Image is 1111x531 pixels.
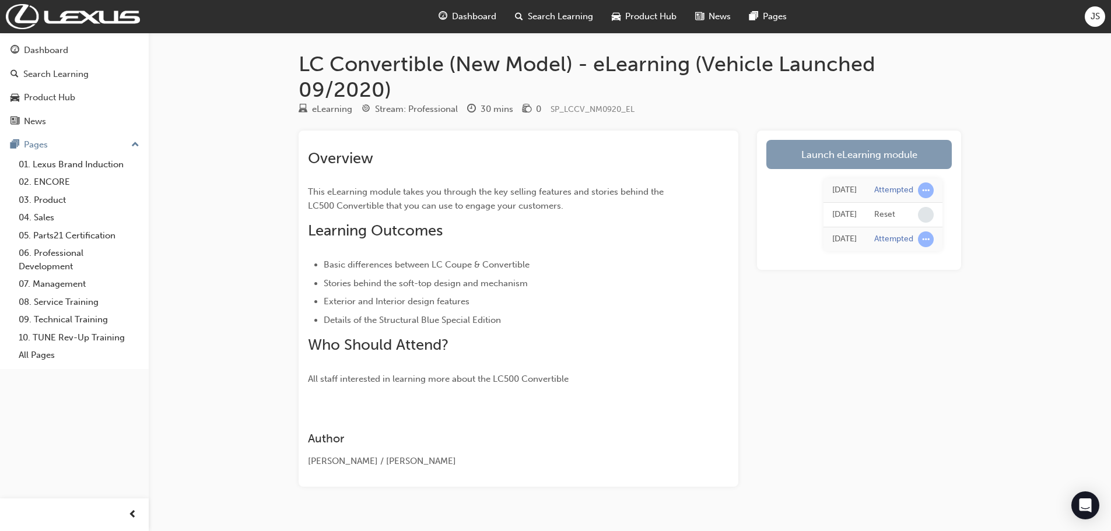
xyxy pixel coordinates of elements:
h1: LC Convertible (New Model) - eLearning (Vehicle Launched 09/2020) [299,51,961,102]
span: JS [1091,10,1100,23]
button: Pages [5,134,144,156]
span: learningResourceType_ELEARNING-icon [299,104,307,115]
a: 06. Professional Development [14,244,144,275]
a: 10. TUNE Rev-Up Training [14,329,144,347]
a: 07. Management [14,275,144,293]
span: money-icon [523,104,531,115]
div: Stream: Professional [375,103,458,116]
button: JS [1085,6,1105,27]
h3: Author [308,432,687,445]
span: Details of the Structural Blue Special Edition [324,315,501,325]
a: All Pages [14,346,144,364]
a: Dashboard [5,40,144,61]
a: 08. Service Training [14,293,144,311]
div: Stream [362,102,458,117]
span: All staff interested in learning more about the LC500 Convertible [308,374,569,384]
span: Learning resource code [551,104,635,114]
div: Product Hub [24,91,75,104]
span: guage-icon [10,45,19,56]
span: News [709,10,731,23]
span: Dashboard [452,10,496,23]
div: Price [523,102,541,117]
div: News [24,115,46,128]
span: car-icon [10,93,19,103]
div: Open Intercom Messenger [1071,491,1099,519]
div: Fri Jun 06 2025 08:58:36 GMT+1000 (Australian Eastern Standard Time) [832,233,857,246]
a: 09. Technical Training [14,311,144,329]
span: up-icon [131,138,139,153]
span: Product Hub [625,10,677,23]
div: Mon Aug 18 2025 09:40:43 GMT+1000 (Australian Eastern Standard Time) [832,184,857,197]
span: Basic differences between LC Coupe & Convertible [324,259,530,270]
div: Dashboard [24,44,68,57]
span: search-icon [515,9,523,24]
span: clock-icon [467,104,476,115]
a: 01. Lexus Brand Induction [14,156,144,174]
div: Type [299,102,352,117]
span: Who Should Attend? [308,336,448,354]
div: Attempted [874,185,913,196]
span: guage-icon [439,9,447,24]
a: guage-iconDashboard [429,5,506,29]
div: Search Learning [23,68,89,81]
div: eLearning [312,103,352,116]
a: Launch eLearning module [766,140,952,169]
span: Learning Outcomes [308,221,443,240]
span: news-icon [10,117,19,127]
span: search-icon [10,69,19,80]
a: pages-iconPages [740,5,796,29]
span: news-icon [695,9,704,24]
div: Attempted [874,234,913,245]
a: Search Learning [5,64,144,85]
a: search-iconSearch Learning [506,5,602,29]
a: news-iconNews [686,5,740,29]
a: 04. Sales [14,209,144,227]
span: pages-icon [749,9,758,24]
span: target-icon [362,104,370,115]
span: learningRecordVerb_ATTEMPT-icon [918,231,934,247]
img: Trak [6,4,140,29]
span: prev-icon [128,508,137,522]
span: Search Learning [528,10,593,23]
div: Mon Aug 18 2025 09:40:42 GMT+1000 (Australian Eastern Standard Time) [832,208,857,221]
div: Reset [874,209,895,220]
span: learningRecordVerb_ATTEMPT-icon [918,182,934,198]
span: learningRecordVerb_NONE-icon [918,207,934,223]
div: [PERSON_NAME] / [PERSON_NAME] [308,455,687,468]
a: Product Hub [5,87,144,108]
span: This eLearning module takes you through the key selling features and stories behind the LC500 Con... [308,187,666,211]
div: Pages [24,138,48,152]
a: 02. ENCORE [14,173,144,191]
div: Duration [467,102,513,117]
a: 05. Parts21 Certification [14,227,144,245]
a: 03. Product [14,191,144,209]
span: car-icon [612,9,621,24]
div: 0 [536,103,541,116]
a: car-iconProduct Hub [602,5,686,29]
span: pages-icon [10,140,19,150]
span: Pages [763,10,787,23]
span: Stories behind the soft-top design and mechanism [324,278,528,289]
button: DashboardSearch LearningProduct HubNews [5,37,144,134]
span: Exterior and Interior design features [324,296,469,307]
span: Overview [308,149,373,167]
div: 30 mins [481,103,513,116]
a: News [5,111,144,132]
